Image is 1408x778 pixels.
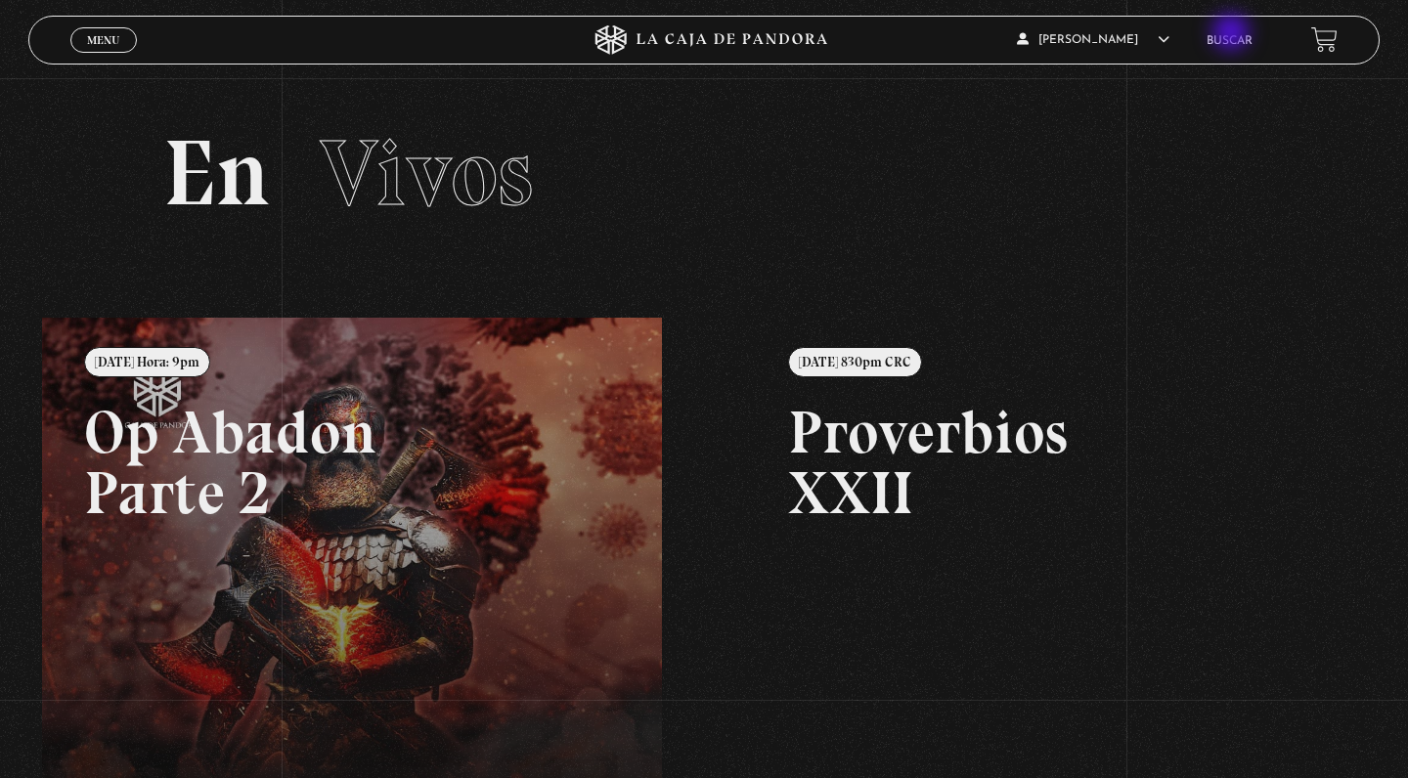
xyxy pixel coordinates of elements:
[1207,35,1253,47] a: Buscar
[87,34,119,46] span: Menu
[1017,34,1169,46] span: [PERSON_NAME]
[1311,26,1338,53] a: View your shopping cart
[163,127,1245,220] h2: En
[81,51,127,65] span: Cerrar
[320,117,533,229] span: Vivos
